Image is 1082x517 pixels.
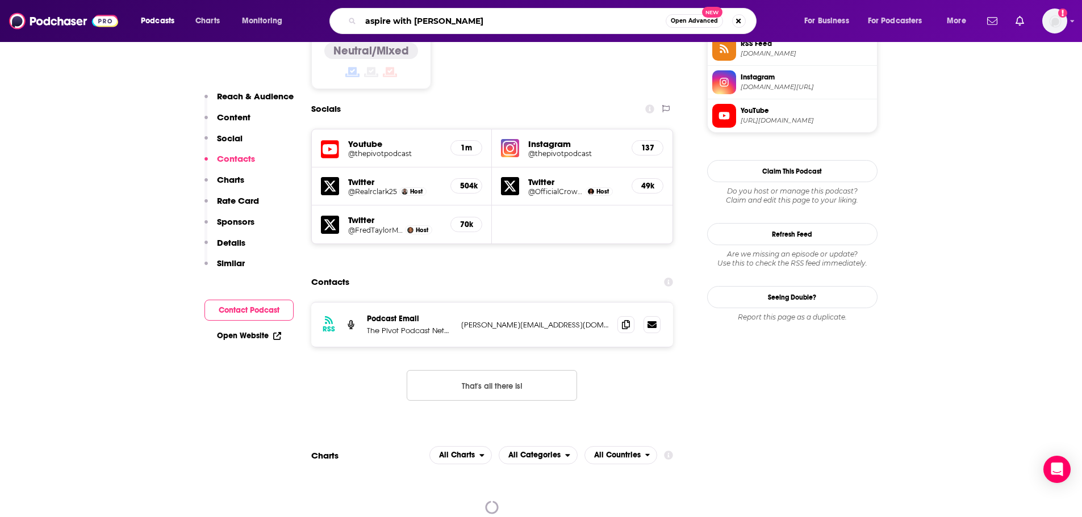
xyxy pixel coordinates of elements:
span: All Countries [594,451,641,459]
input: Search podcasts, credits, & more... [361,12,666,30]
span: Host [416,226,428,234]
p: Details [217,237,245,248]
p: Rate Card [217,195,259,206]
button: Reach & Audience [204,91,294,112]
button: open menu [234,12,297,30]
h3: RSS [323,325,335,334]
span: Monitoring [242,13,282,29]
button: Rate Card [204,195,259,216]
button: open menu [584,446,658,464]
h5: 70k [460,220,473,229]
h5: 49k [641,181,654,191]
button: Contacts [204,153,255,174]
button: open menu [429,446,492,464]
h2: Charts [311,450,339,461]
a: Instagram[DOMAIN_NAME][URL] [712,70,872,94]
h5: Twitter [348,215,442,225]
button: Open AdvancedNew [666,14,723,28]
p: Podcast Email [367,314,452,323]
a: @thepivotpodcast [348,149,442,158]
button: open menu [499,446,578,464]
h5: Youtube [348,138,442,149]
button: Content [204,112,250,133]
button: Claim This Podcast [707,160,878,182]
span: Do you host or manage this podcast? [707,187,878,196]
img: Channing Crowder [588,188,594,195]
button: open menu [133,12,189,30]
p: The Pivot Podcast Network [367,326,452,335]
span: New [702,7,722,18]
img: Podchaser - Follow, Share and Rate Podcasts [9,10,118,32]
img: Ryan Clark [402,188,408,195]
span: For Podcasters [868,13,922,29]
button: Contact Podcast [204,300,294,321]
img: iconImage [501,139,519,157]
p: Sponsors [217,216,254,227]
button: Charts [204,174,244,195]
p: Similar [217,258,245,268]
a: @OfficialCrowder [528,187,583,196]
button: open menu [860,12,939,30]
span: More [947,13,966,29]
a: Show notifications dropdown [983,11,1002,31]
a: Show notifications dropdown [1011,11,1029,31]
a: Seeing Double? [707,286,878,308]
span: All Charts [439,451,475,459]
h2: Platforms [429,446,492,464]
button: Similar [204,258,245,279]
h5: 1m [460,143,473,153]
button: Nothing here. [407,370,577,401]
p: Contacts [217,153,255,164]
span: Logged in as BerkMarc [1042,9,1067,33]
img: Fred Taylor [407,227,413,233]
h2: Contacts [311,271,349,293]
span: Podcasts [141,13,174,29]
p: Charts [217,174,244,185]
button: Social [204,133,243,154]
p: Social [217,133,243,144]
button: Refresh Feed [707,223,878,245]
div: Search podcasts, credits, & more... [340,8,767,34]
button: Details [204,237,245,258]
span: For Business [804,13,849,29]
div: Report this page as a duplicate. [707,313,878,322]
span: feeds.megaphone.fm [741,49,872,58]
a: @FredTaylorMade [348,226,403,234]
a: @Realrclark25 [348,187,397,196]
h5: 504k [460,181,473,191]
span: Host [410,188,423,195]
h2: Countries [584,446,658,464]
span: https://www.youtube.com/@thepivotpodcast [741,116,872,125]
button: Show profile menu [1042,9,1067,33]
h5: 137 [641,143,654,153]
div: Claim and edit this page to your liking. [707,187,878,205]
a: RSS Feed[DOMAIN_NAME] [712,37,872,61]
span: Host [596,188,609,195]
a: Charts [188,12,227,30]
span: YouTube [741,106,872,116]
button: Sponsors [204,216,254,237]
span: RSS Feed [741,39,872,49]
h5: Twitter [348,176,442,187]
a: @thepivotpodcast [528,149,623,158]
a: Open Website [217,331,281,341]
a: YouTube[URL][DOMAIN_NAME] [712,104,872,128]
p: Reach & Audience [217,91,294,102]
p: Content [217,112,250,123]
h2: Socials [311,98,341,120]
div: Open Intercom Messenger [1043,456,1071,483]
span: Instagram [741,72,872,82]
h2: Categories [499,446,578,464]
p: [PERSON_NAME][EMAIL_ADDRESS][DOMAIN_NAME] [461,320,609,330]
button: open menu [939,12,980,30]
h5: Instagram [528,138,623,149]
